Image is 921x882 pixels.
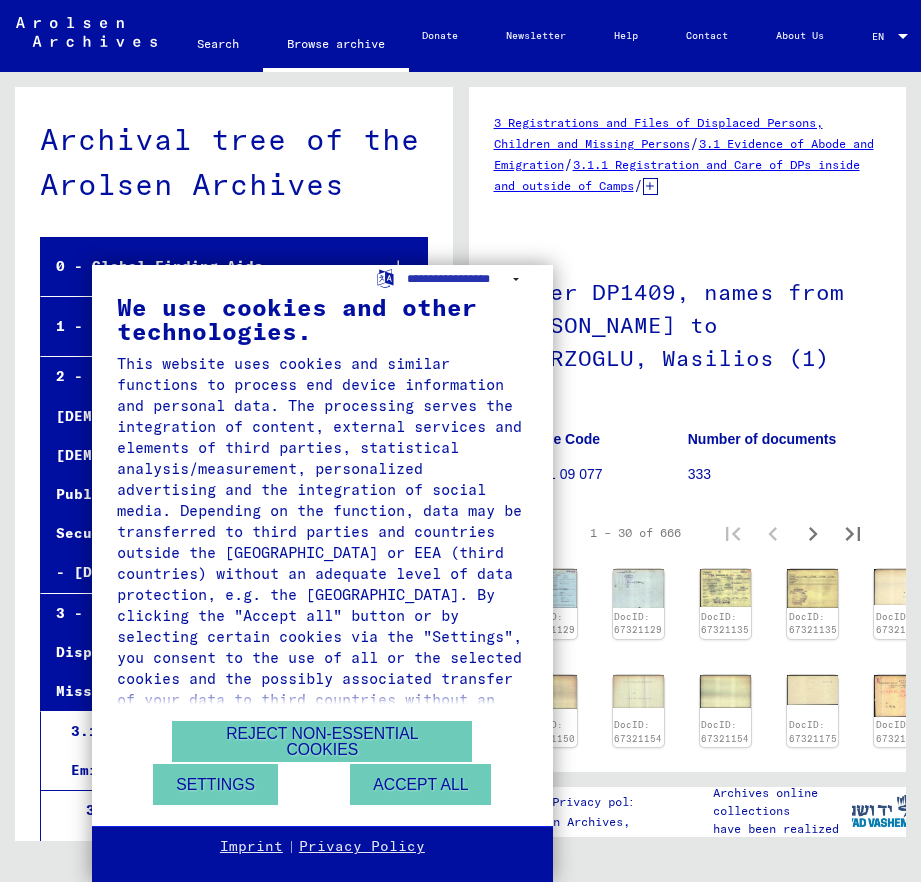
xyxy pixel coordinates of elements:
a: Privacy Policy [299,837,425,857]
button: Reject non-essential cookies [172,721,472,762]
button: Settings [153,764,278,805]
div: We use cookies and other technologies. [117,295,528,343]
button: Accept all [350,764,491,805]
div: This website uses cookies and similar functions to process end device information and personal da... [117,353,528,731]
a: Imprint [220,837,283,857]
